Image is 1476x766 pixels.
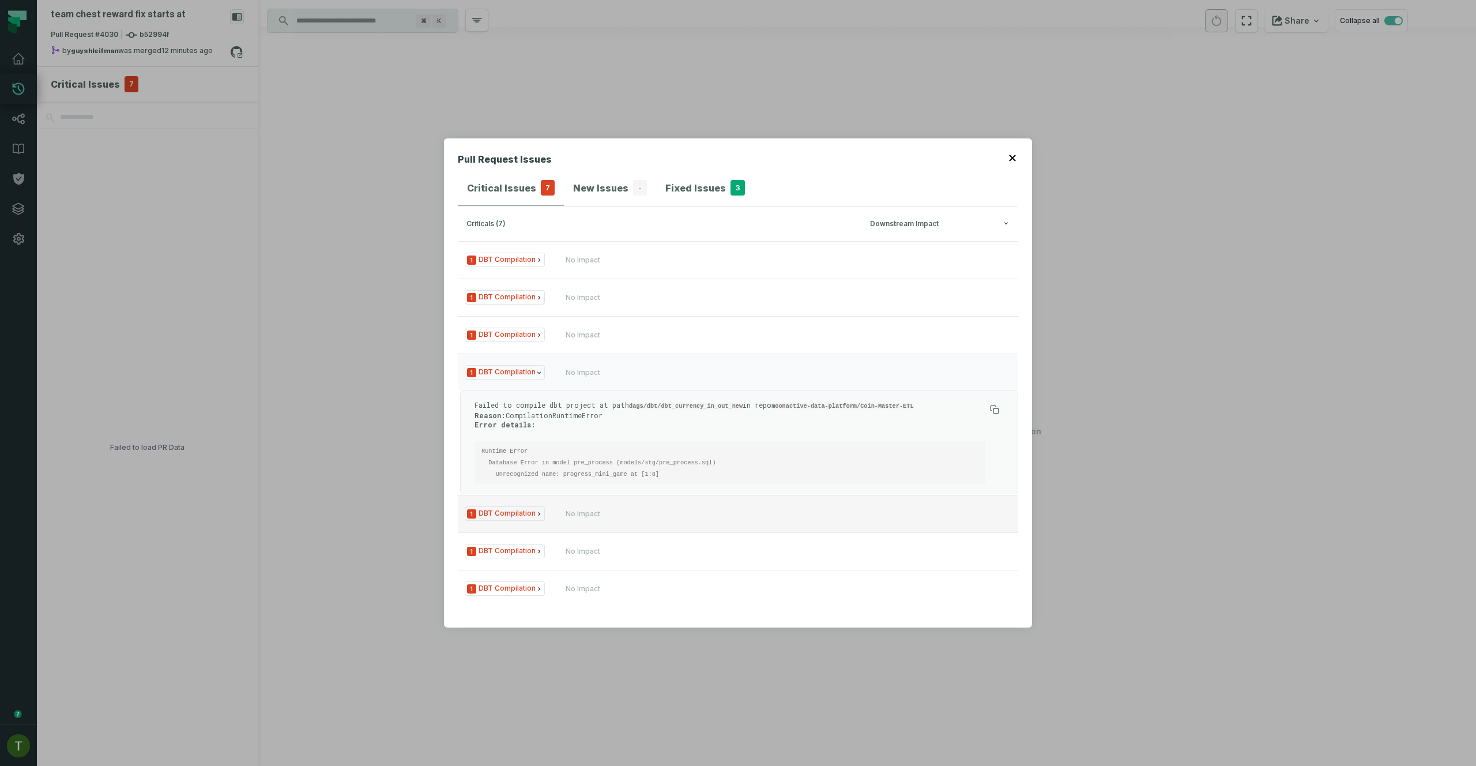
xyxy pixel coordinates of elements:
span: - [633,180,647,196]
span: Issue Type [465,506,545,521]
div: Issue TypeNo Impact [458,390,1018,494]
strong: Reason: [475,411,506,420]
span: Issue Type [465,544,545,558]
span: Severity [467,584,476,594]
span: Severity [467,509,476,519]
button: Issue TypeNo Impact [458,532,1018,569]
h2: Pull Request Issues [458,152,552,171]
code: Runtime Error Database Error in model pre_process (models/stg/pre_process.sql) Unrecognized name:... [481,448,716,478]
p: Failed to compile dbt project at path in repo CompilationRuntimeError [475,400,985,429]
span: 7 [541,180,555,196]
button: Issue TypeNo Impact [458,316,1018,353]
button: Issue TypeNo Impact [458,495,1018,532]
button: Issue TypeNo Impact [458,570,1018,607]
button: criticals (7)Downstream Impact [466,220,1010,228]
div: No Impact [566,547,600,556]
span: 3 [731,180,745,196]
div: No Impact [566,331,600,340]
div: Downstream Impact [870,220,1010,228]
span: Severity [467,331,476,340]
div: criticals (7) [466,220,863,228]
div: No Impact [566,293,600,302]
button: Issue TypeNo Impact [458,354,1018,390]
code: moonactive-data-platform/Coin-Master-ETL [771,403,913,410]
span: Issue Type [465,328,545,342]
button: Issue TypeNo Impact [458,279,1018,316]
h4: New Issues [573,181,628,195]
span: Issue Type [465,581,545,596]
button: Issue TypeNo Impact [458,241,1018,278]
span: Severity [467,293,476,302]
strong: Error details: [475,420,536,429]
h4: Fixed Issues [665,181,726,195]
span: Severity [467,368,476,377]
span: Issue Type [465,365,545,380]
h4: Critical Issues [467,181,536,195]
div: No Impact [566,509,600,519]
code: dags/dbt/dbt_currency_in_out_new [629,403,743,410]
span: Issue Type [465,290,545,305]
div: No Impact [566,256,600,265]
div: No Impact [566,368,600,377]
div: criticals (7)Downstream Impact [458,241,1018,614]
span: Severity [467,547,476,556]
span: Severity [467,256,476,265]
div: No Impact [566,584,600,594]
span: Issue Type [465,253,545,267]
